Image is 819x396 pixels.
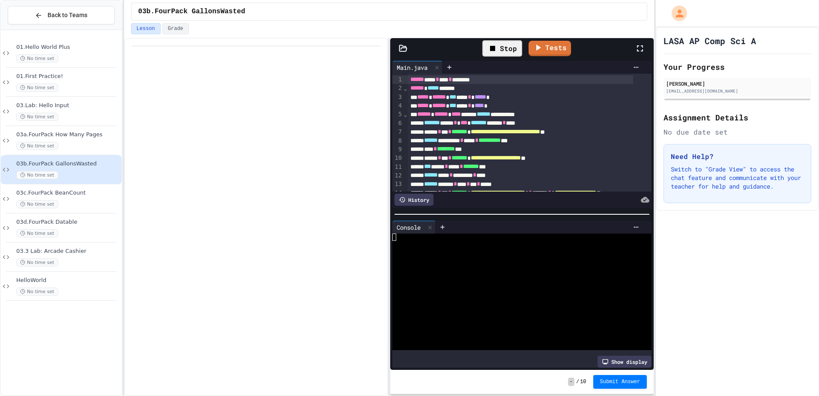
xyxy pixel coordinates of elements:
div: History [395,194,433,206]
div: No due date set [664,127,811,137]
span: - [568,378,574,386]
div: 2 [392,84,403,93]
span: 03b.FourPack GallonsWasted [16,160,120,168]
div: 1 [392,75,403,84]
span: 03.3 Lab: Arcade Cashier [16,248,120,255]
div: Main.java [392,63,432,72]
span: No time set [16,142,58,150]
div: Console [392,223,425,232]
h2: Assignment Details [664,111,811,123]
span: 03d.FourPack Datable [16,219,120,226]
h1: LASA AP Comp Sci A [664,35,756,47]
div: 14 [392,189,403,207]
span: No time set [16,113,58,121]
span: 03.Lab: Hello Input [16,102,120,109]
span: No time set [16,84,58,92]
div: My Account [663,3,689,23]
div: Show display [598,356,652,368]
span: 03c.FourPack BeanCount [16,189,120,197]
span: 03a.FourPack How Many Pages [16,131,120,138]
button: Back to Teams [8,6,115,24]
span: No time set [16,288,58,296]
div: 11 [392,163,403,171]
span: 03b.FourPack GallonsWasted [138,6,245,17]
span: No time set [16,200,58,208]
span: HelloWorld [16,277,120,284]
span: 01.First Practice! [16,73,120,80]
span: Fold line [403,111,407,118]
span: No time set [16,54,58,63]
span: No time set [16,229,58,237]
span: Submit Answer [600,378,640,385]
div: 8 [392,137,403,145]
button: Grade [162,23,189,34]
p: Switch to "Grade View" to access the chat feature and communicate with your teacher for help and ... [671,165,804,191]
div: 13 [392,180,403,189]
div: [PERSON_NAME] [666,80,809,87]
span: No time set [16,171,58,179]
a: Tests [529,41,571,56]
div: 12 [392,171,403,180]
div: Main.java [392,61,442,74]
div: 7 [392,128,403,136]
div: 3 [392,93,403,102]
h2: Your Progress [664,61,811,73]
button: Submit Answer [593,375,647,389]
button: Lesson [131,23,161,34]
span: Fold line [403,85,407,92]
div: Stop [482,40,522,57]
span: 01.Hello World Plus [16,44,120,51]
span: / [576,378,579,385]
div: 4 [392,102,403,110]
div: 6 [392,119,403,128]
div: Console [392,221,436,234]
span: Back to Teams [48,11,87,20]
div: [EMAIL_ADDRESS][DOMAIN_NAME] [666,88,809,94]
h3: Need Help? [671,151,804,162]
div: 5 [392,110,403,119]
span: No time set [16,258,58,267]
span: 10 [580,378,586,385]
div: 9 [392,145,403,154]
div: 10 [392,154,403,162]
